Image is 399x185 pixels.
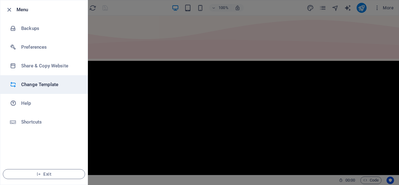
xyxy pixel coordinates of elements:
h6: Backups [21,25,79,32]
h6: Share & Copy Website [21,62,79,70]
h6: Help [21,100,79,107]
h6: Menu [17,6,83,13]
h6: Change Template [21,81,79,88]
span: Exit [8,172,80,177]
h6: Preferences [21,43,79,51]
button: Exit [3,169,85,179]
h6: Shortcuts [21,118,79,126]
a: Help [0,94,88,113]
